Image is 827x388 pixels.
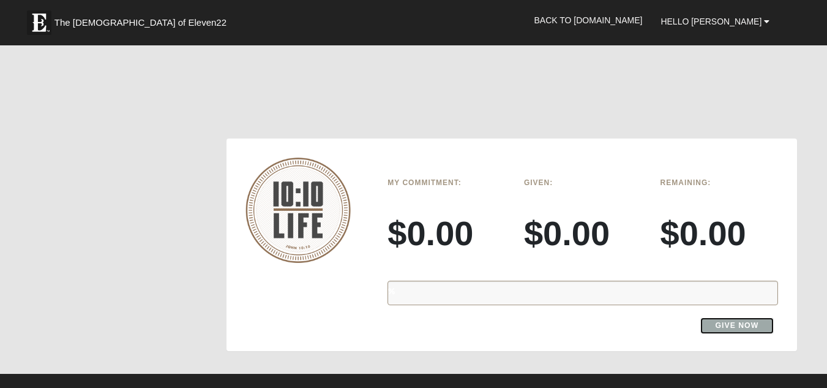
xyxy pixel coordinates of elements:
h6: Remaining: [660,178,779,187]
h3: $0.00 [387,213,506,254]
h6: Given: [524,178,642,187]
a: Give Now [700,318,774,334]
a: The [DEMOGRAPHIC_DATA] of Eleven22 [21,4,266,35]
img: Eleven22 logo [27,10,51,35]
h6: My Commitment: [387,178,506,187]
a: Back to [DOMAIN_NAME] [525,5,652,36]
span: The [DEMOGRAPHIC_DATA] of Eleven22 [54,17,226,29]
a: Hello [PERSON_NAME] [651,6,779,37]
span: Hello [PERSON_NAME] [660,17,762,26]
h3: $0.00 [524,213,642,254]
h3: $0.00 [660,213,779,254]
img: 10-10-Life-logo-round-no-scripture.png [245,158,351,263]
